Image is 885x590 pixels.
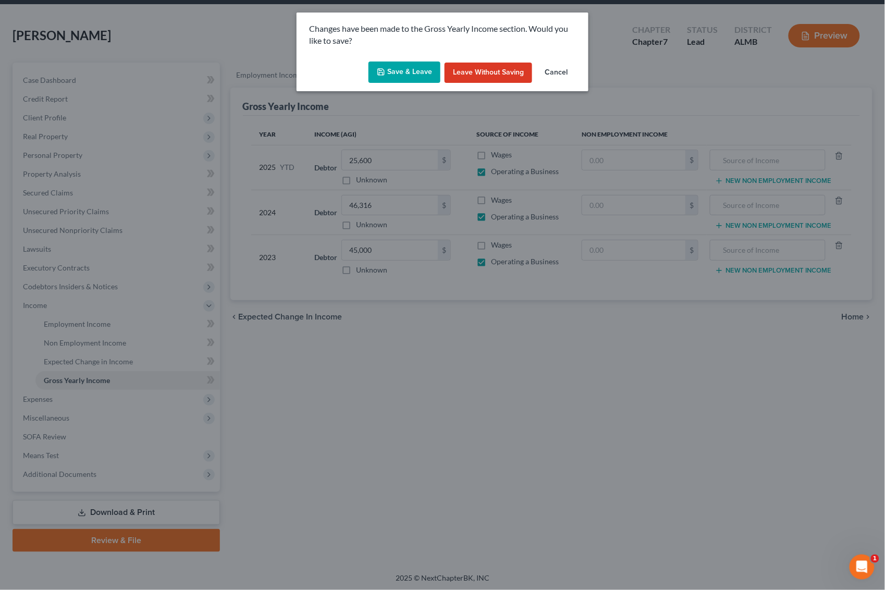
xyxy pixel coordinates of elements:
p: Changes have been made to the Gross Yearly Income section. Would you like to save? [309,23,576,47]
button: Leave without Saving [445,63,532,83]
button: Save & Leave [368,62,440,83]
span: 1 [871,555,879,563]
iframe: Intercom live chat [850,555,875,580]
button: Cancel [536,63,576,83]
